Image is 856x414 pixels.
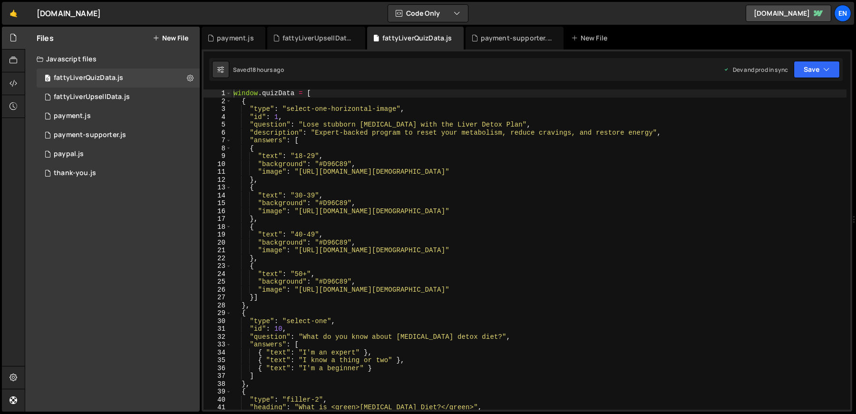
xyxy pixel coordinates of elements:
[54,74,123,82] div: fattyLiverQuizData.js
[204,404,232,412] div: 41
[723,66,788,74] div: Dev and prod in sync
[794,61,840,78] button: Save
[204,309,232,317] div: 29
[45,75,50,83] span: 0
[571,33,611,43] div: New File
[54,169,96,177] div: thank-you.js
[204,89,232,98] div: 1
[37,88,200,107] div: 16956/46565.js
[204,365,232,373] div: 36
[204,113,232,121] div: 4
[204,184,232,192] div: 13
[481,33,552,43] div: payment-supporter.js
[204,341,232,349] div: 33
[204,199,232,207] div: 15
[204,223,232,231] div: 18
[204,388,232,396] div: 39
[204,270,232,278] div: 24
[233,66,284,74] div: Saved
[2,2,25,25] a: 🤙
[204,396,232,404] div: 40
[204,168,232,176] div: 11
[204,98,232,106] div: 2
[204,176,232,184] div: 12
[204,207,232,216] div: 16
[54,150,84,158] div: paypal.js
[204,286,232,294] div: 26
[204,255,232,263] div: 22
[37,126,200,145] div: 16956/46552.js
[37,33,54,43] h2: Files
[204,349,232,357] div: 34
[54,112,91,120] div: payment.js
[204,137,232,145] div: 7
[204,192,232,200] div: 14
[204,325,232,333] div: 31
[204,317,232,325] div: 30
[746,5,831,22] a: [DOMAIN_NAME]
[204,278,232,286] div: 25
[25,49,200,69] div: Javascript files
[37,164,200,183] div: 16956/46524.js
[37,107,200,126] div: 16956/46551.js
[204,380,232,388] div: 38
[204,333,232,341] div: 32
[282,33,354,43] div: fattyLiverUpsellData.js
[204,121,232,129] div: 5
[204,372,232,380] div: 37
[37,69,200,88] div: 16956/46566.js
[37,8,101,19] div: [DOMAIN_NAME]
[834,5,851,22] a: En
[153,34,188,42] button: New File
[204,145,232,153] div: 8
[204,231,232,239] div: 19
[382,33,452,43] div: fattyLiverQuizData.js
[204,302,232,310] div: 28
[250,66,284,74] div: 18 hours ago
[388,5,468,22] button: Code Only
[37,145,200,164] div: 16956/46550.js
[204,294,232,302] div: 27
[54,131,126,139] div: payment-supporter.js
[204,215,232,223] div: 17
[204,246,232,255] div: 21
[204,129,232,137] div: 6
[204,262,232,270] div: 23
[217,33,254,43] div: payment.js
[204,160,232,168] div: 10
[204,356,232,365] div: 35
[54,93,130,101] div: fattyLiverUpsellData.js
[204,105,232,113] div: 3
[204,239,232,247] div: 20
[204,152,232,160] div: 9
